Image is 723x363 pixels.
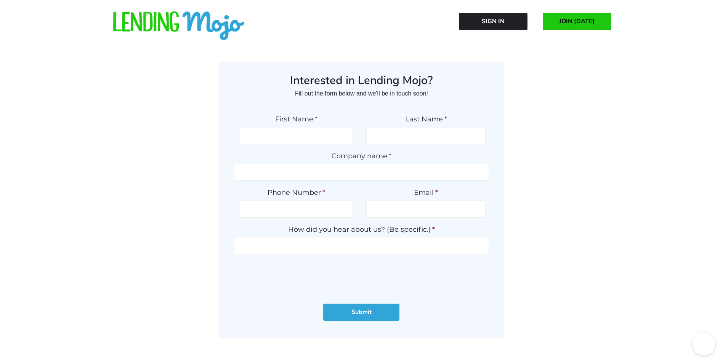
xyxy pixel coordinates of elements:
h3: Interested in Lending Mojo? [234,73,489,88]
span: Sign In [482,18,505,25]
a: JOIN [DATE] [543,13,611,30]
iframe: chat widget [693,333,715,355]
a: Sign In [459,13,527,30]
label: Email [366,188,486,197]
label: Last Name [366,115,486,124]
iframe: reCAPTCHA [303,262,419,291]
label: Phone Number [240,188,353,197]
label: How did you hear about us? (Be specific.) [234,225,489,234]
label: First Name [240,115,353,124]
img: lm-horizontal-logo [112,11,245,41]
label: Company name [234,152,489,161]
input: Submit [323,304,399,321]
span: JOIN [DATE] [559,18,595,25]
p: Fill out the form below and we'll be in touch soon! [234,88,489,100]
